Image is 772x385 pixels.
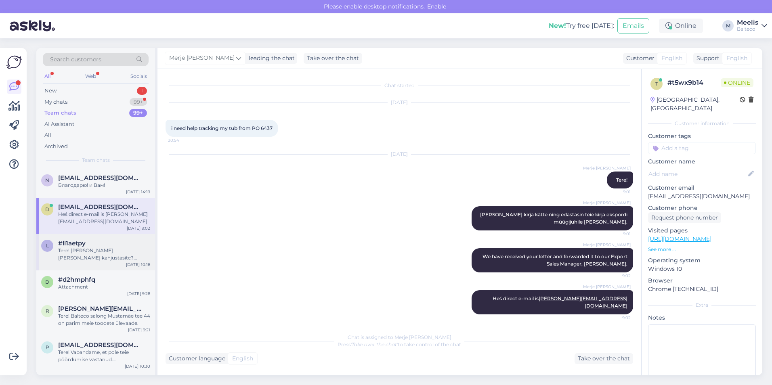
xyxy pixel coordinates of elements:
[58,283,150,291] div: Attachment
[82,157,110,164] span: Team chats
[166,82,633,89] div: Chat started
[600,189,631,195] span: 9:01
[169,54,235,63] span: Merje [PERSON_NAME]
[351,341,398,347] i: 'Take over the chat'
[648,184,756,192] p: Customer email
[583,284,631,290] span: Merje [PERSON_NAME]
[648,265,756,273] p: Windows 10
[575,353,633,364] div: Take over the chat
[721,78,753,87] span: Online
[667,78,721,88] div: # t5wx9b14
[45,206,49,212] span: d
[600,231,631,237] span: 9:01
[304,53,362,64] div: Take over the chat
[166,151,633,158] div: [DATE]
[44,120,74,128] div: AI Assistant
[617,18,649,33] button: Emails
[44,98,67,106] div: My chats
[648,169,747,178] input: Add name
[648,212,721,223] div: Request phone number
[648,285,756,293] p: Chrome [TECHNICAL_ID]
[549,22,566,29] b: New!
[44,109,76,117] div: Team chats
[84,71,98,82] div: Web
[648,226,756,235] p: Visited pages
[58,341,142,349] span: post975@hotmail.com
[648,276,756,285] p: Browser
[232,354,253,363] span: English
[58,247,150,262] div: Tere! [PERSON_NAME] [PERSON_NAME] kahjustasite? Kivivanni või akrüülvanni?
[125,363,150,369] div: [DATE] 10:30
[129,71,149,82] div: Socials
[44,131,51,139] div: All
[166,99,633,106] div: [DATE]
[583,200,631,206] span: Merje [PERSON_NAME]
[46,308,49,314] span: r
[171,125,273,131] span: i need help tracking my tub from PO 6437
[650,96,740,113] div: [GEOGRAPHIC_DATA], [GEOGRAPHIC_DATA]
[693,54,720,63] div: Support
[549,21,614,31] div: Try free [DATE]:
[655,81,658,87] span: t
[600,273,631,279] span: 9:02
[43,71,52,82] div: All
[44,142,68,151] div: Archived
[600,315,631,321] span: 9:02
[648,235,711,243] a: [URL][DOMAIN_NAME]
[493,295,627,309] span: Heś direct e-mail is
[722,20,734,31] div: M
[126,262,150,268] div: [DATE] 10:16
[137,87,147,95] div: 1
[58,276,95,283] span: #d2hmphfq
[648,301,756,309] div: Extra
[245,54,295,63] div: leading the chat
[648,204,756,212] p: Customer phone
[737,26,758,32] div: Balteco
[58,349,150,363] div: Tere! Vabandame, et pole teie pöördumise vastanud. Administratsioon ja tehased on kollektiivsel p...
[58,182,150,189] div: Благодарю! и Вам!
[348,334,451,340] span: Chat is assigned to Merje [PERSON_NAME]
[44,87,57,95] div: New
[539,295,627,309] a: [PERSON_NAME][EMAIL_ADDRESS][DOMAIN_NAME]
[648,314,756,322] p: Notes
[425,3,449,10] span: Enable
[623,54,655,63] div: Customer
[127,225,150,231] div: [DATE] 9:02
[338,341,461,347] span: Press to take control of the chat
[726,54,747,63] span: English
[648,142,756,154] input: Add a tag
[737,19,758,26] div: Meelis
[648,192,756,201] p: [EMAIL_ADDRESS][DOMAIN_NAME]
[128,327,150,333] div: [DATE] 9:21
[583,165,631,171] span: Merje [PERSON_NAME]
[6,54,22,70] img: Askly Logo
[659,19,703,33] div: Online
[661,54,682,63] span: English
[58,240,86,247] span: #ll1aetpy
[127,291,150,297] div: [DATE] 9:28
[648,256,756,265] p: Operating system
[616,177,627,183] span: Tere!
[648,132,756,140] p: Customer tags
[58,312,150,327] div: Tere! Balteco salong Mustamäe tee 44 on parim meie toodete ülevaade.
[583,242,631,248] span: Merje [PERSON_NAME]
[50,55,101,64] span: Search customers
[45,177,49,183] span: n
[168,137,198,143] span: 20:54
[129,109,147,117] div: 99+
[46,243,49,249] span: l
[58,211,150,225] div: Heś direct e-mail is [PERSON_NAME][EMAIL_ADDRESS][DOMAIN_NAME]
[648,157,756,166] p: Customer name
[648,246,756,253] p: See more ...
[737,19,767,32] a: MeelisBalteco
[126,189,150,195] div: [DATE] 14:19
[46,344,49,350] span: p
[45,279,49,285] span: d
[166,354,225,363] div: Customer language
[58,305,142,312] span: raul.bachmann@gmail.com
[480,211,629,225] span: [PERSON_NAME] kirja kätte ning edastasin teie kirja ekspordi müügijuhile [PERSON_NAME].
[483,253,629,267] span: We have received your letter and forwarded it to our Export Sales Manager, [PERSON_NAME].
[58,174,142,182] span: nbodunkova@gmail.com
[130,98,147,106] div: 99+
[648,120,756,127] div: Customer information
